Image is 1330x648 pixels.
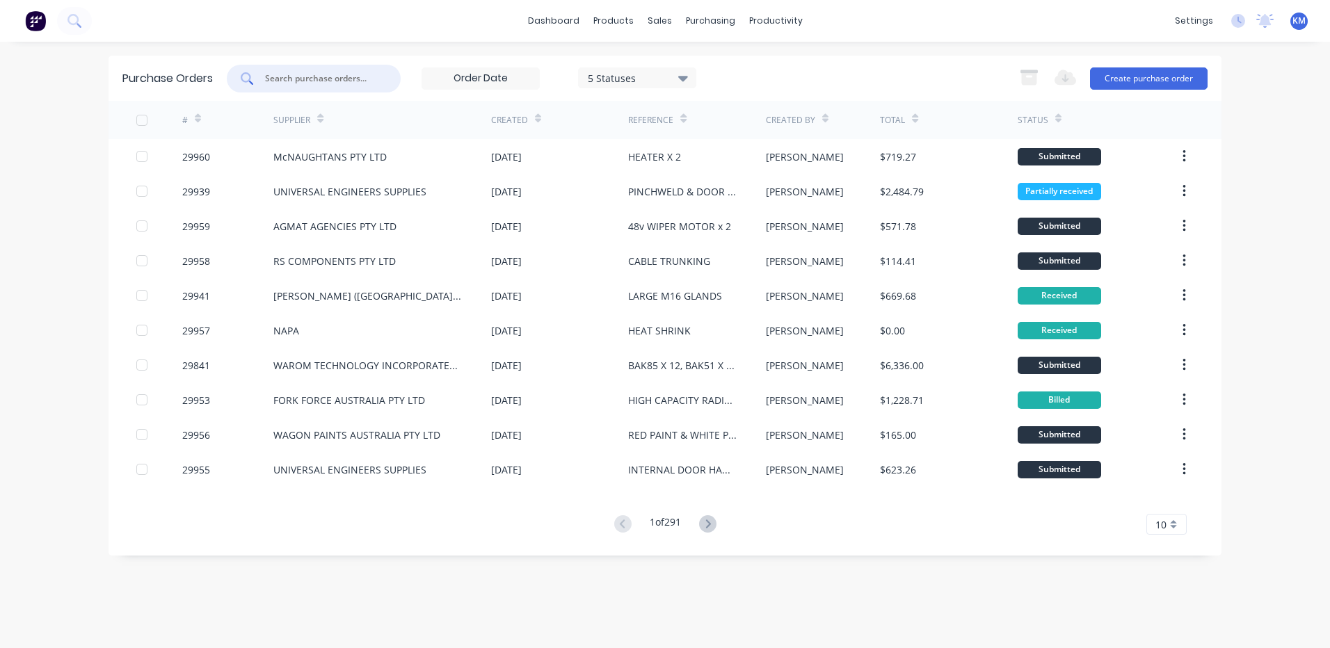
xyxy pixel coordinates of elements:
[182,358,210,373] div: 29841
[182,114,188,127] div: #
[273,184,426,199] div: UNIVERSAL ENGINEERS SUPPLIES
[273,358,463,373] div: WAROM TECHNOLOGY INCORPORATED COMPANY
[182,254,210,268] div: 29958
[491,462,522,477] div: [DATE]
[628,358,737,373] div: BAK85 X 12, BAK51 X 12 & 7 x BBJ81
[1018,391,1101,409] div: Billed
[1155,517,1167,532] span: 10
[182,184,210,199] div: 29939
[628,393,737,407] div: HIGH CAPACITY RADIATOR - CAT DP25
[679,10,742,31] div: purchasing
[766,289,844,303] div: [PERSON_NAME]
[182,219,210,234] div: 29959
[182,323,210,338] div: 29957
[491,114,528,127] div: Created
[264,72,379,86] input: Search purchase orders...
[273,462,426,477] div: UNIVERSAL ENGINEERS SUPPLIES
[273,428,440,442] div: WAGON PAINTS AUSTRALIA PTY LTD
[628,462,737,477] div: INTERNAL DOOR HANDLES LH
[766,149,844,164] div: [PERSON_NAME]
[1018,148,1101,165] div: Submitted
[1018,322,1101,339] div: Received
[1018,114,1048,127] div: Status
[766,184,844,199] div: [PERSON_NAME]
[25,10,46,31] img: Factory
[766,254,844,268] div: [PERSON_NAME]
[1018,357,1101,374] div: Submitted
[1018,426,1101,444] div: Submitted
[766,358,844,373] div: [PERSON_NAME]
[521,10,586,31] a: dashboard
[273,219,396,234] div: AGMAT AGENCIES PTY LTD
[182,289,210,303] div: 29941
[766,219,844,234] div: [PERSON_NAME]
[273,254,396,268] div: RS COMPONENTS PTY LTD
[628,323,691,338] div: HEAT SHRINK
[880,254,916,268] div: $114.41
[880,149,916,164] div: $719.27
[880,323,905,338] div: $0.00
[273,149,387,164] div: McNAUGHTANS PTY LTD
[641,10,679,31] div: sales
[273,393,425,407] div: FORK FORCE AUSTRALIA PTY LTD
[273,114,310,127] div: Supplier
[650,515,681,535] div: 1 of 291
[766,323,844,338] div: [PERSON_NAME]
[491,219,522,234] div: [DATE]
[1018,461,1101,478] div: Submitted
[273,289,463,303] div: [PERSON_NAME] ([GEOGRAPHIC_DATA]) PTY LTD
[880,184,924,199] div: $2,484.79
[182,393,210,407] div: 29953
[1018,183,1101,200] div: Partially received
[628,149,681,164] div: HEATER X 2
[766,393,844,407] div: [PERSON_NAME]
[1168,10,1220,31] div: settings
[182,428,210,442] div: 29956
[273,323,299,338] div: NAPA
[628,184,737,199] div: PINCHWELD & DOOR HANDLES
[766,462,844,477] div: [PERSON_NAME]
[491,323,522,338] div: [DATE]
[1292,15,1306,27] span: KM
[1018,218,1101,235] div: Submitted
[880,428,916,442] div: $165.00
[586,10,641,31] div: products
[628,114,673,127] div: Reference
[628,254,710,268] div: CABLE TRUNKING
[491,428,522,442] div: [DATE]
[1018,252,1101,270] div: Submitted
[628,428,737,442] div: RED PAINT & WHITE PRIMER SPRAY CANS
[491,254,522,268] div: [DATE]
[422,68,539,89] input: Order Date
[880,114,905,127] div: Total
[880,462,916,477] div: $623.26
[880,358,924,373] div: $6,336.00
[491,149,522,164] div: [DATE]
[491,289,522,303] div: [DATE]
[1018,287,1101,305] div: Received
[182,462,210,477] div: 29955
[628,219,731,234] div: 48v WIPER MOTOR x 2
[880,289,916,303] div: $669.68
[588,70,687,85] div: 5 Statuses
[880,219,916,234] div: $571.78
[1090,67,1208,90] button: Create purchase order
[491,358,522,373] div: [DATE]
[491,184,522,199] div: [DATE]
[628,289,722,303] div: LARGE M16 GLANDS
[742,10,810,31] div: productivity
[122,70,213,87] div: Purchase Orders
[766,428,844,442] div: [PERSON_NAME]
[491,393,522,407] div: [DATE]
[880,393,924,407] div: $1,228.71
[182,149,210,164] div: 29960
[766,114,815,127] div: Created By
